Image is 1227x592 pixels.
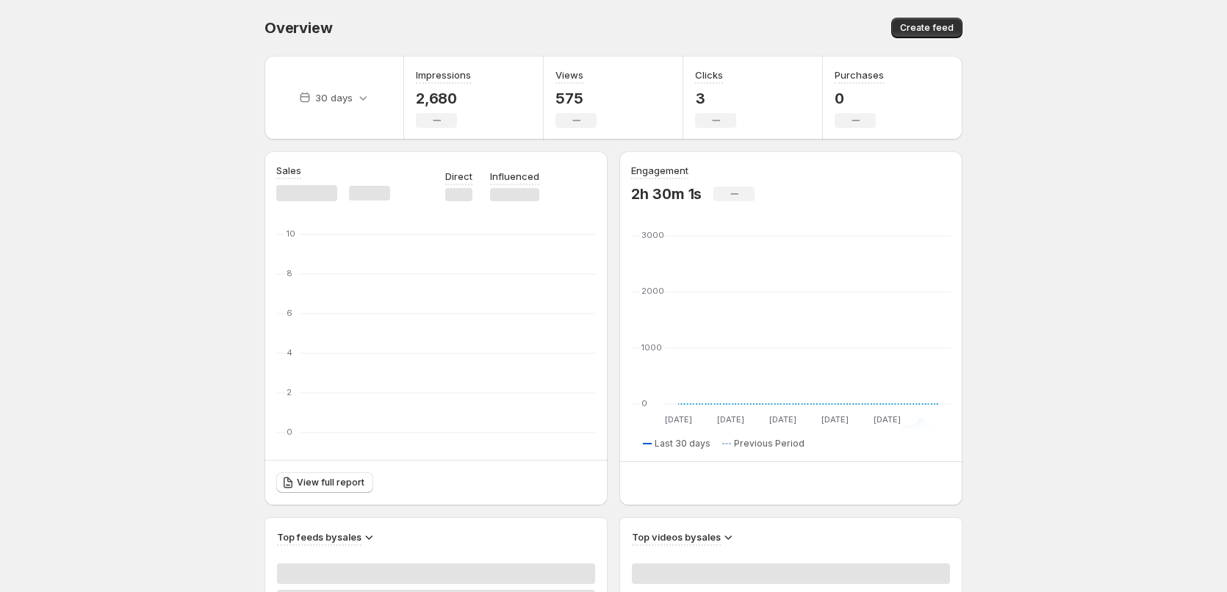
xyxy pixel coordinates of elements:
p: 0 [835,90,884,107]
text: 2 [287,387,292,397]
span: Previous Period [734,438,805,450]
h3: Sales [276,163,301,178]
text: [DATE] [665,414,692,425]
text: [DATE] [769,414,796,425]
p: 2,680 [416,90,471,107]
h3: Purchases [835,68,884,82]
text: 0 [287,427,292,437]
a: View full report [276,472,373,493]
h3: Clicks [695,68,723,82]
text: 8 [287,268,292,278]
p: 30 days [315,90,353,105]
h3: Engagement [631,163,688,178]
text: [DATE] [717,414,744,425]
p: Direct [445,169,472,184]
span: Last 30 days [655,438,710,450]
text: 4 [287,347,292,358]
p: Influenced [490,169,539,184]
p: 575 [555,90,597,107]
span: Create feed [900,22,954,34]
text: [DATE] [821,414,849,425]
p: 3 [695,90,736,107]
h3: Impressions [416,68,471,82]
button: Create feed [891,18,962,38]
h3: Views [555,68,583,82]
text: [DATE] [874,414,901,425]
text: 1000 [641,342,662,353]
span: Overview [265,19,332,37]
p: 2h 30m 1s [631,185,702,203]
h3: Top videos by sales [632,530,721,544]
text: 0 [641,398,647,408]
text: 3000 [641,230,664,240]
text: 2000 [641,286,664,296]
text: 6 [287,308,292,318]
span: View full report [297,477,364,488]
text: 10 [287,228,295,239]
h3: Top feeds by sales [277,530,361,544]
